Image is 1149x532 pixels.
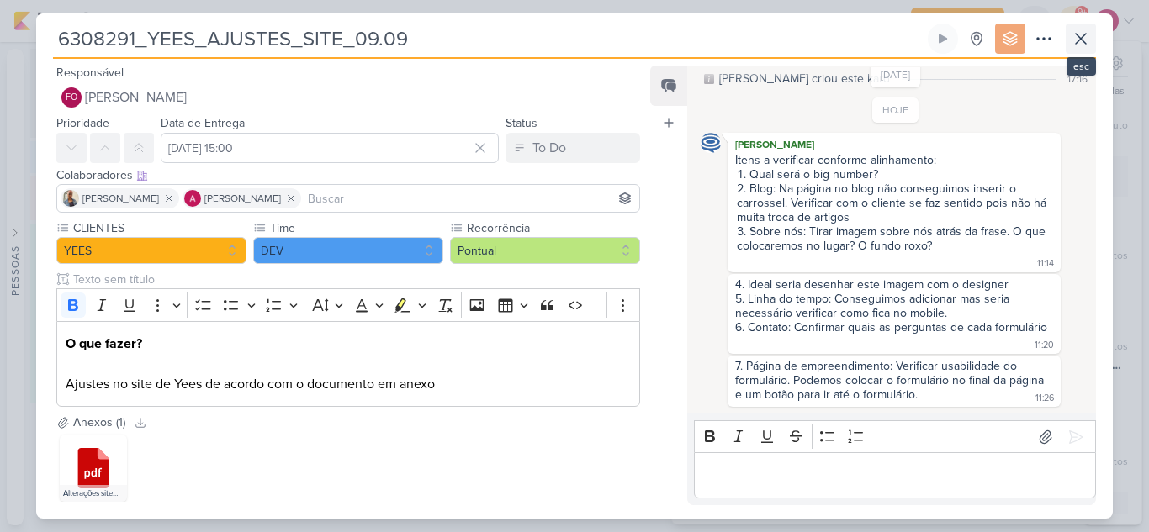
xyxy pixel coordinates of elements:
[735,359,1047,402] div: 7. Página de empreendimento: Verificar usabilidade do formulário. Podemos colocar o formulário no...
[735,320,1047,334] div: 6. Contato: Confirmar quais as perguntas de cada formulário
[70,271,640,288] input: Texto sem título
[506,133,640,163] button: To Do
[85,87,187,108] span: [PERSON_NAME]
[161,116,245,130] label: Data de Entrega
[304,188,636,208] input: Buscar
[532,138,566,158] div: To Do
[71,219,246,237] label: CLIENTES
[737,224,1053,253] li: Sobre nós: Tirar imagem sobre nós atrás da frase. O que colocaremos no lugar? O fundo roxo?
[694,452,1096,498] div: Editor editing area: main
[184,190,201,207] img: Alessandra Gomes
[253,237,443,264] button: DEV
[61,87,82,108] div: Fabio Oliveira
[56,116,109,130] label: Prioridade
[1067,71,1088,87] div: 17:16
[56,237,246,264] button: YEES
[1067,57,1096,76] div: esc
[56,321,640,408] div: Editor editing area: main
[62,190,79,207] img: Iara Santos
[719,70,890,87] div: [PERSON_NAME] criou este kard
[737,167,1053,182] li: Qual será o big number?
[66,334,631,394] p: Ajustes no site de Yees de acordo com o documento em anexo
[66,335,142,352] strong: O que fazer?
[737,182,1053,224] li: Blog: Na página no blog não conseguimos inserir o carrossel. Verificar com o cliente se faz senti...
[66,93,77,103] p: FO
[56,66,124,80] label: Responsável
[735,153,1053,167] div: Itens a verificar conforme alinhamento:
[82,191,159,206] span: [PERSON_NAME]
[161,133,499,163] input: Select a date
[204,191,281,206] span: [PERSON_NAME]
[735,277,1053,292] div: 4. Ideal seria desenhar este imagem com o designer
[1035,392,1054,405] div: 11:26
[60,485,127,502] div: Alterações site.pdf
[694,420,1096,453] div: Editor toolbar
[936,32,950,45] div: Ligar relógio
[1035,339,1054,352] div: 11:20
[701,133,721,153] img: Caroline Traven De Andrade
[731,136,1057,153] div: [PERSON_NAME]
[268,219,443,237] label: Time
[1037,257,1054,271] div: 11:14
[450,237,640,264] button: Pontual
[465,219,640,237] label: Recorrência
[53,24,924,54] input: Kard Sem Título
[735,292,1053,320] div: 5. Linha do tempo: Conseguimos adicionar mas seria necessário verificar como fica no mobile.
[56,288,640,321] div: Editor toolbar
[506,116,537,130] label: Status
[73,413,125,431] div: Anexos (1)
[56,166,640,184] div: Colaboradores
[56,82,640,113] button: FO [PERSON_NAME]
